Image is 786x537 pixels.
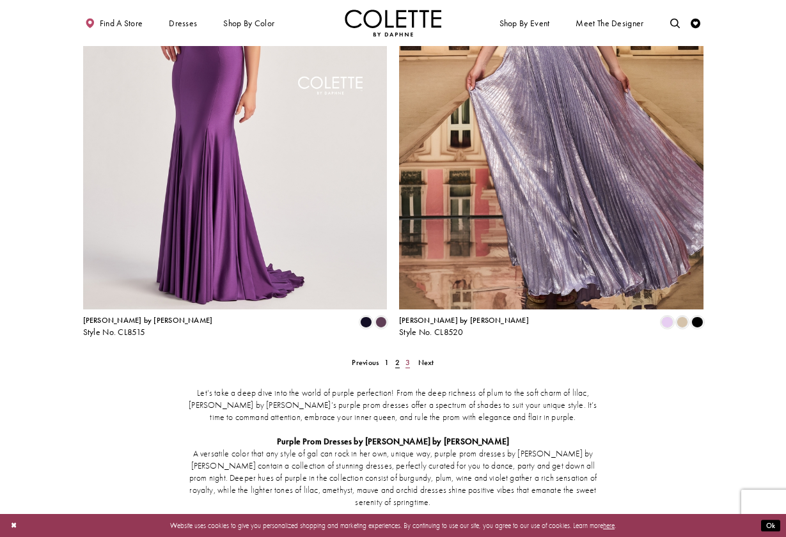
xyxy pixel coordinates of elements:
[6,517,22,534] button: Close Dialog
[83,10,145,36] a: Find a store
[277,436,509,447] strong: Purple Prom Dresses by [PERSON_NAME] by [PERSON_NAME]
[399,327,464,338] span: Style No. CL8520
[187,387,599,424] p: Let’s take a deep dive into the world of purple perfection! From the deep richness of plum to the...
[349,355,382,370] a: Prev Page
[668,10,682,36] a: Toggle search
[761,520,780,532] button: Submit Dialog
[360,316,372,328] i: Midnight
[603,521,615,530] a: here
[415,355,437,370] a: Next Page
[83,327,146,338] span: Style No. CL8515
[399,315,529,325] span: [PERSON_NAME] by [PERSON_NAME]
[392,355,402,370] span: Current page
[576,19,643,28] span: Meet the designer
[384,357,389,368] span: 1
[405,357,410,368] span: 3
[83,316,213,337] div: Colette by Daphne Style No. CL8515
[352,357,379,368] span: Previous
[661,316,673,328] i: Lilac
[345,10,442,36] img: Colette by Daphne
[499,19,550,28] span: Shop By Event
[70,519,716,532] p: Website uses cookies to give you personalized shopping and marketing experiences. By continuing t...
[574,10,647,36] a: Meet the designer
[395,357,400,368] span: 2
[689,10,703,36] a: Check Wishlist
[345,10,442,36] a: Visit Home Page
[83,315,213,325] span: [PERSON_NAME] by [PERSON_NAME]
[375,316,387,328] i: Plum
[691,316,703,328] i: Black
[399,316,529,337] div: Colette by Daphne Style No. CL8520
[403,355,413,370] a: 3
[166,10,200,36] span: Dresses
[221,10,277,36] span: Shop by color
[169,19,197,28] span: Dresses
[100,19,143,28] span: Find a store
[677,316,688,328] i: Gold Dust
[187,448,599,509] p: A versatile color that any style of gal can rock in her own, unique way, purple prom dresses by [...
[382,355,392,370] a: 1
[418,357,434,368] span: Next
[223,19,274,28] span: Shop by color
[497,10,552,36] span: Shop By Event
